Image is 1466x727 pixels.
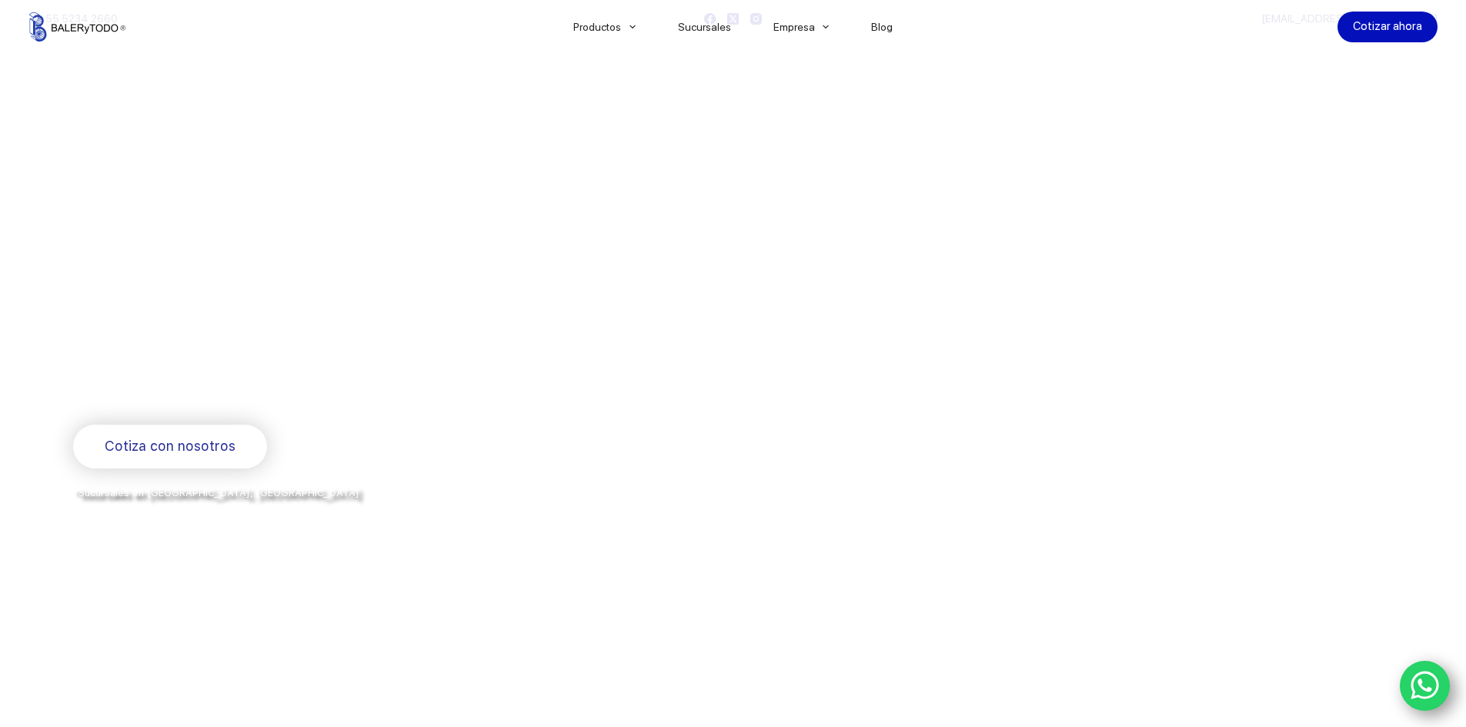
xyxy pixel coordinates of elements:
span: Bienvenido a Balerytodo® [73,229,270,248]
span: y envíos a todo [GEOGRAPHIC_DATA] por la paquetería de su preferencia [73,504,446,516]
span: Somos los doctores de la industria [73,262,629,369]
a: WhatsApp [1400,661,1451,712]
span: *Sucursales en [GEOGRAPHIC_DATA], [GEOGRAPHIC_DATA] [73,487,359,499]
span: Cotiza con nosotros [105,435,235,458]
img: Balerytodo [29,12,125,42]
a: Cotiza con nosotros [73,425,267,469]
span: Rodamientos y refacciones industriales [73,385,377,404]
a: Cotizar ahora [1337,12,1438,42]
